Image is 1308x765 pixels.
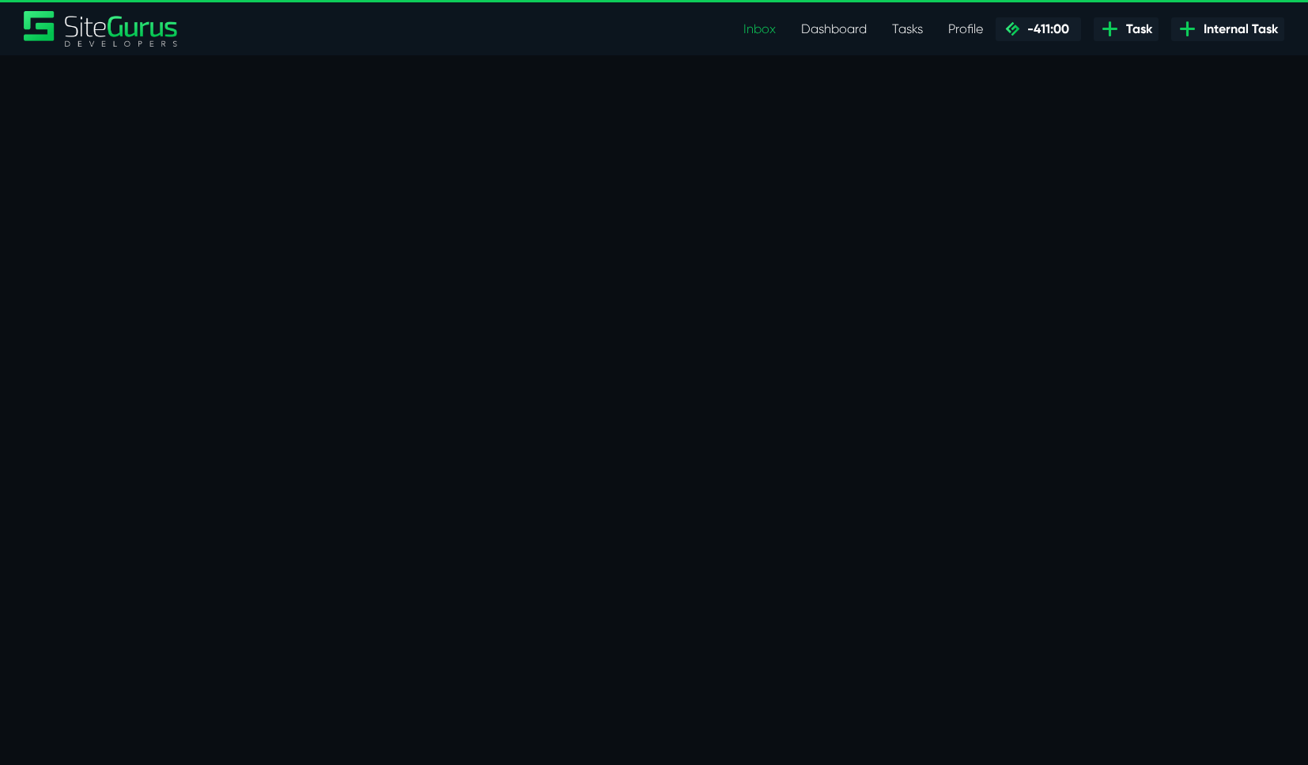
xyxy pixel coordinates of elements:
[1021,21,1069,36] span: -411:00
[731,13,788,45] a: Inbox
[788,13,879,45] a: Dashboard
[879,13,936,45] a: Tasks
[1120,20,1152,39] span: Task
[936,13,996,45] a: Profile
[996,17,1081,41] a: -411:00
[1171,17,1284,41] a: Internal Task
[1197,20,1278,39] span: Internal Task
[24,11,179,47] img: Sitegurus Logo
[24,11,179,47] a: SiteGurus
[1094,17,1159,41] a: Task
